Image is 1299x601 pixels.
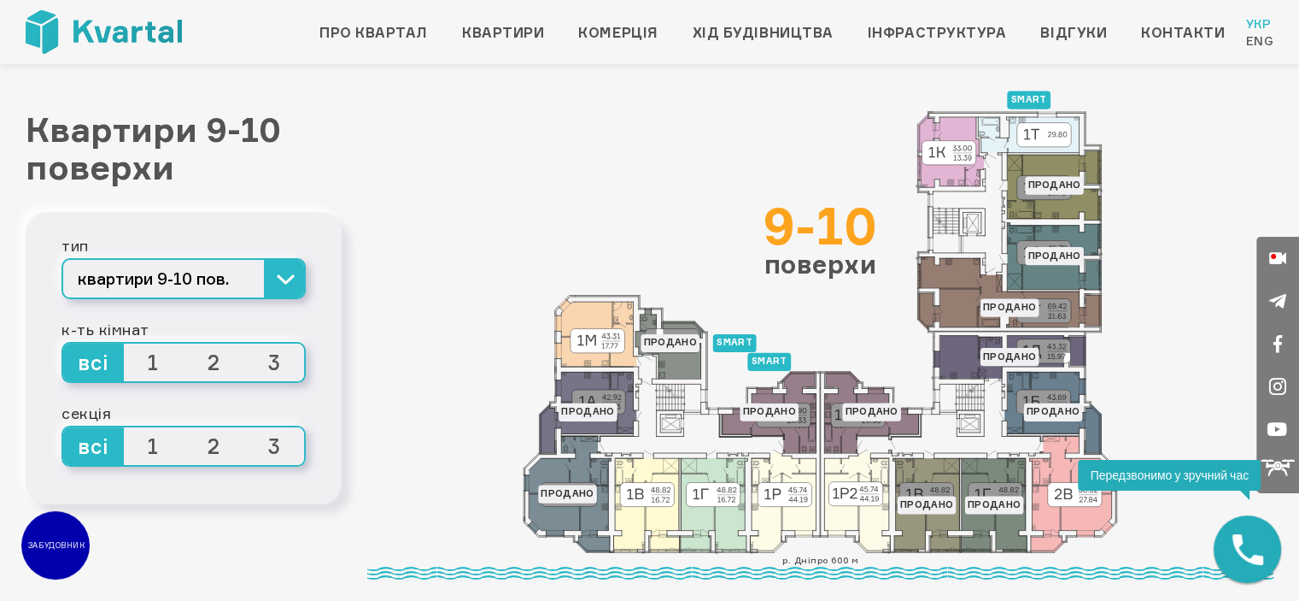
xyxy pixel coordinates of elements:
a: Про квартал [319,22,428,43]
span: 3 [244,344,305,381]
a: ЗАБУДОВНИК [21,511,90,580]
div: 9-10 [763,200,877,251]
a: Контакти [1141,22,1225,43]
div: поверхи [763,200,877,277]
text: ЗАБУДОВНИК [28,540,85,550]
a: Хід будівництва [693,22,834,43]
span: всі [63,344,124,381]
div: секція [61,400,306,426]
div: к-ть кімнат [61,316,306,342]
div: р. Дніпро 600 м [367,553,1273,580]
span: 2 [184,344,244,381]
a: Квартири [462,22,544,43]
span: 1 [124,344,184,381]
div: Передзвонимо у зручний час [1078,460,1261,491]
span: 2 [184,427,244,465]
span: 1 [124,427,184,465]
button: квартири 9-10 пов. [61,258,306,299]
a: Інфраструктура [868,22,1007,43]
span: всі [63,427,124,465]
h1: Квартири 9-10 поверхи [26,111,342,186]
a: Комерція [578,22,658,43]
span: 3 [244,427,305,465]
a: Відгуки [1040,22,1107,43]
a: Eng [1245,32,1273,50]
a: Укр [1245,15,1273,32]
img: Kvartal [26,10,182,54]
div: тип [61,233,306,258]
